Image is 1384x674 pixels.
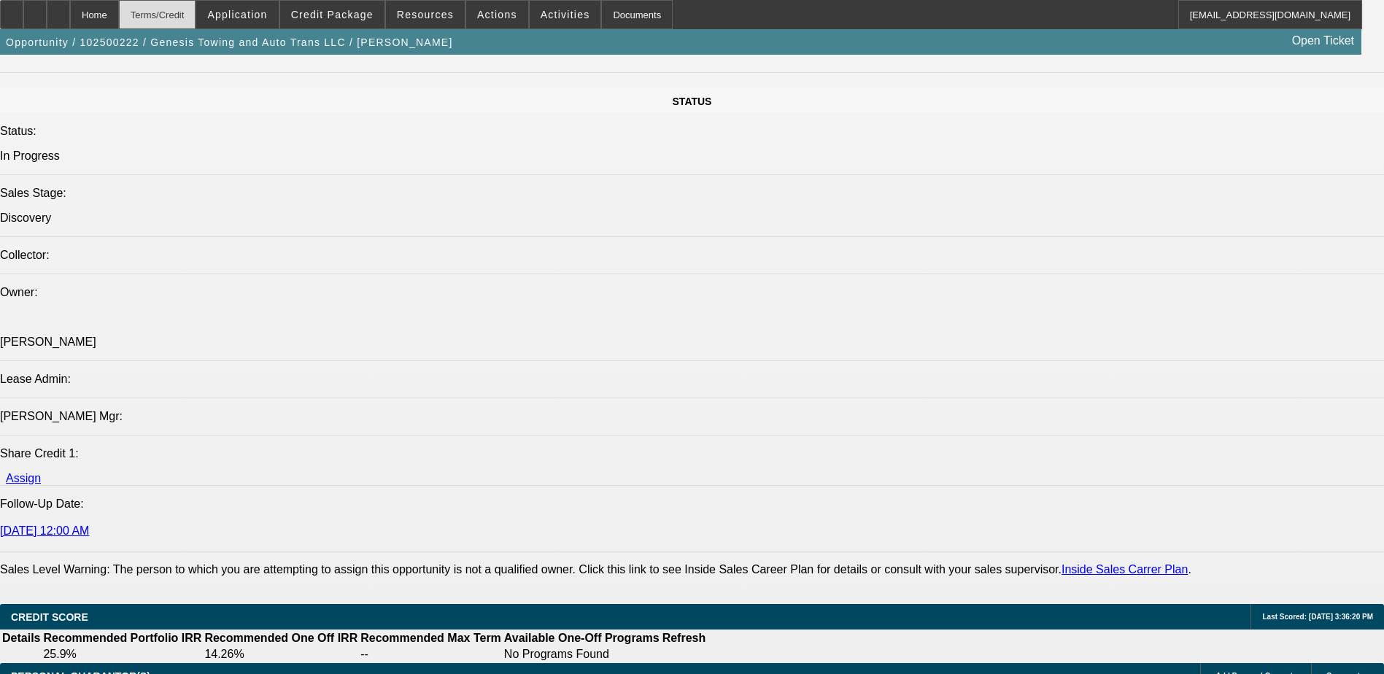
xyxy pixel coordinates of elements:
span: Resources [397,9,454,20]
span: Opportunity / 102500222 / Genesis Towing and Auto Trans LLC / [PERSON_NAME] [6,36,453,48]
span: Activities [541,9,590,20]
a: Inside Sales Carrer Plan [1062,563,1188,576]
button: Credit Package [280,1,384,28]
span: Last Scored: [DATE] 3:36:20 PM [1262,613,1373,621]
label: The person to which you are attempting to assign this opportunity is not a qualified owner. Click... [113,563,1191,576]
td: 14.26% [204,647,358,662]
th: Available One-Off Programs [503,631,660,646]
span: CREDIT SCORE [11,611,88,623]
span: Application [207,9,267,20]
button: Actions [466,1,528,28]
td: 25.9% [42,647,202,662]
th: Recommended One Off IRR [204,631,358,646]
button: Activities [530,1,601,28]
span: Actions [477,9,517,20]
button: Application [196,1,278,28]
span: Credit Package [291,9,374,20]
th: Recommended Max Term [360,631,502,646]
span: STATUS [673,96,712,107]
td: -- [360,647,502,662]
th: Recommended Portfolio IRR [42,631,202,646]
th: Refresh [662,631,707,646]
a: Open Ticket [1286,28,1360,53]
button: Resources [386,1,465,28]
a: Assign [6,472,41,484]
th: Details [1,631,41,646]
td: No Programs Found [503,647,660,662]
